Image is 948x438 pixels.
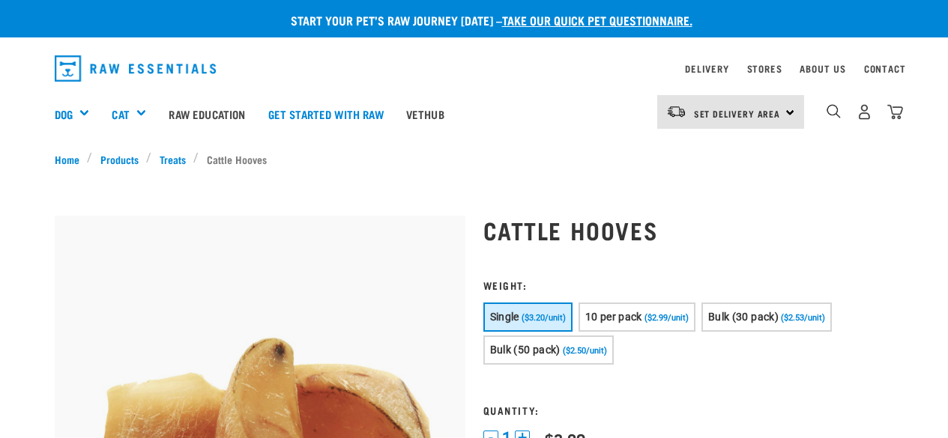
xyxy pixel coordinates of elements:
[857,104,872,120] img: user.png
[579,302,695,332] button: 10 per pack ($2.99/unit)
[483,216,894,243] h1: Cattle Hooves
[43,49,906,88] nav: dropdown navigation
[563,346,607,356] span: ($2.50/unit)
[701,302,832,332] button: Bulk (30 pack) ($2.53/unit)
[483,404,894,416] h3: Quantity:
[112,106,129,123] a: Cat
[92,151,146,167] a: Products
[585,311,642,323] span: 10 per pack
[644,313,689,323] span: ($2.99/unit)
[781,313,825,323] span: ($2.53/unit)
[887,104,903,120] img: home-icon@2x.png
[708,311,779,323] span: Bulk (30 pack)
[747,66,782,71] a: Stores
[483,302,573,332] button: Single ($3.20/unit)
[800,66,845,71] a: About Us
[685,66,728,71] a: Delivery
[483,279,894,291] h3: Weight:
[483,335,614,365] button: Bulk (50 pack) ($2.50/unit)
[55,151,894,167] nav: breadcrumbs
[666,105,686,118] img: van-moving.png
[257,84,395,144] a: Get started with Raw
[395,84,456,144] a: Vethub
[157,84,256,144] a: Raw Education
[490,344,561,356] span: Bulk (50 pack)
[502,16,692,23] a: take our quick pet questionnaire.
[827,104,841,118] img: home-icon-1@2x.png
[55,55,217,82] img: Raw Essentials Logo
[522,313,566,323] span: ($3.20/unit)
[490,311,519,323] span: Single
[151,151,193,167] a: Treats
[864,66,906,71] a: Contact
[55,106,73,123] a: Dog
[55,151,88,167] a: Home
[694,111,781,116] span: Set Delivery Area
